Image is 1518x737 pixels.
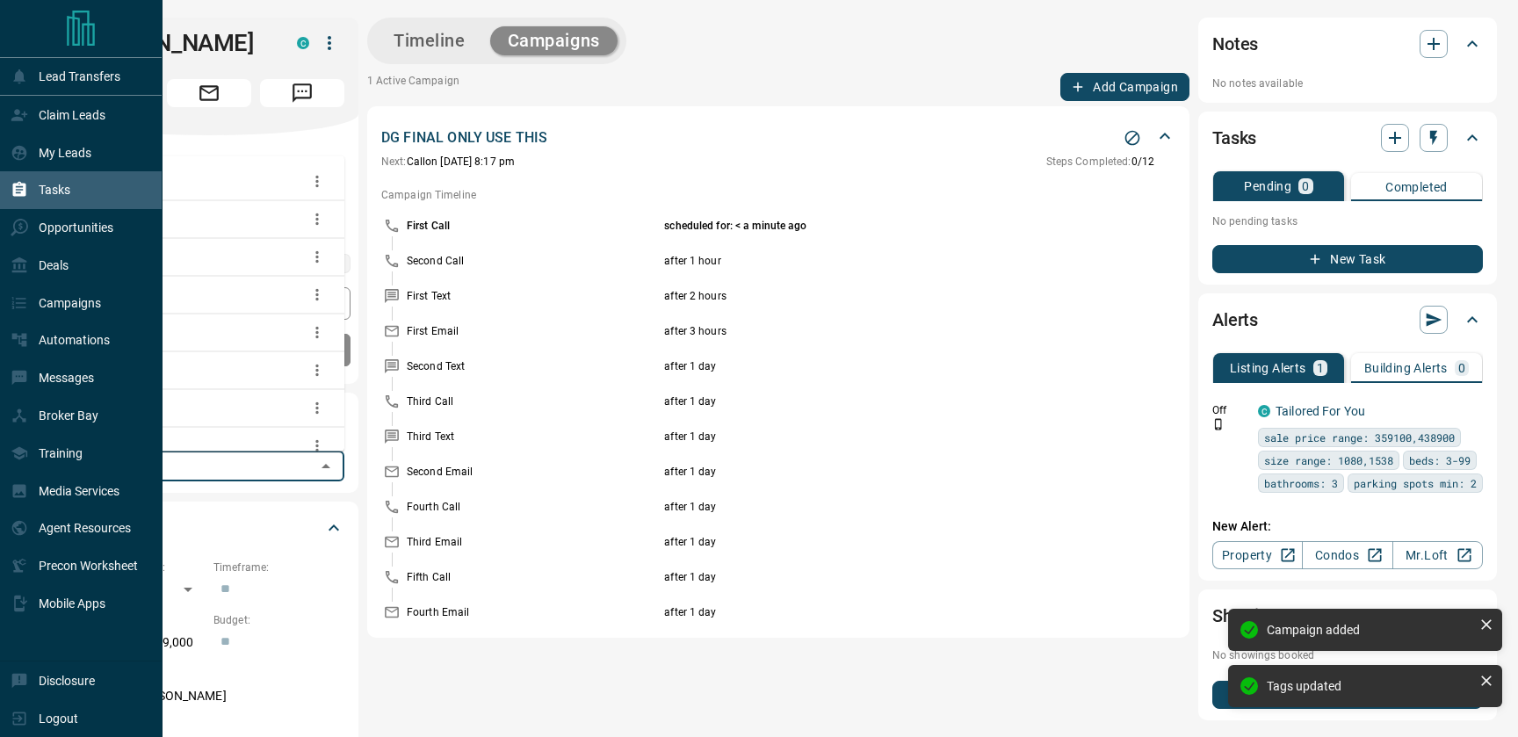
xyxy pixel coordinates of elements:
h2: Notes [1212,30,1258,58]
div: condos.ca [297,37,309,49]
p: Budget: [213,612,344,628]
div: condos.ca [1258,405,1270,417]
p: 0 [1458,362,1465,374]
p: after 1 day [664,534,1087,550]
p: No notes available [1212,76,1483,91]
p: Fifth Call [407,569,660,585]
div: Tags updated [1267,679,1472,693]
p: Oshawa, [PERSON_NAME] [74,682,344,711]
p: 1 [1317,362,1324,374]
p: Second Text [407,358,660,374]
p: Third Call [407,394,660,409]
p: Pending [1244,180,1291,192]
a: Condos [1302,541,1392,569]
button: Stop Campaign [1119,125,1146,151]
button: New Task [1212,245,1483,273]
p: after 1 day [664,394,1087,409]
p: Second Call [407,253,660,269]
span: beds: 3-99 [1409,452,1471,469]
p: First Call [407,218,660,234]
p: Fourth Call [407,499,660,515]
p: after 1 day [664,569,1087,585]
p: New Alert: [1212,517,1483,536]
p: First Email [407,323,660,339]
p: 0 [1302,180,1309,192]
p: Off [1212,402,1247,418]
p: scheduled for: < a minute ago [664,218,1087,234]
p: Call on [DATE] 8:17 pm [381,154,515,170]
div: Alerts [1212,299,1483,341]
p: Fourth Email [407,604,660,620]
p: after 1 day [664,358,1087,374]
div: Tasks [1212,117,1483,159]
h2: Showings [1212,602,1287,630]
p: First Text [407,288,660,304]
p: Third Email [407,534,660,550]
span: Message [260,79,344,107]
p: 1 Active Campaign [367,73,459,101]
span: size range: 1080,1538 [1264,452,1393,469]
div: Criteria [74,507,344,549]
p: Building Alerts [1364,362,1448,374]
span: sale price range: 359100,438900 [1264,429,1455,446]
h2: Tasks [1212,124,1256,152]
p: 0 / 12 [1046,154,1154,170]
span: Email [167,79,251,107]
button: Close [314,454,338,479]
p: Third Text [407,429,660,444]
p: after 2 hours [664,288,1087,304]
p: after 1 hour [664,253,1087,269]
span: parking spots min: 2 [1354,474,1477,492]
button: Add Campaign [1060,73,1189,101]
button: Open [169,149,190,170]
a: Tailored For You [1276,404,1365,418]
span: Next: [381,155,407,168]
p: after 3 hours [664,323,1087,339]
p: after 1 day [664,499,1087,515]
a: Mr.Loft [1392,541,1483,569]
h2: Alerts [1212,306,1258,334]
div: Notes [1212,23,1483,65]
p: Campaign Timeline [381,187,1175,203]
p: Motivation: [74,719,344,735]
p: No pending tasks [1212,208,1483,235]
svg: Push Notification Only [1212,418,1225,430]
p: after 1 day [664,604,1087,620]
p: Completed [1385,181,1448,193]
p: after 1 day [664,429,1087,444]
span: Steps Completed: [1046,155,1131,168]
p: after 1 day [664,464,1087,480]
a: Property [1212,541,1303,569]
p: No showings booked [1212,647,1483,663]
p: Second Email [407,464,660,480]
p: Listing Alerts [1230,362,1306,374]
div: DG FINAL ONLY USE THISStop CampaignNext:Callon [DATE] 8:17 pmSteps Completed:0/12 [381,124,1175,173]
div: Campaign added [1267,623,1472,637]
button: Campaigns [490,26,618,55]
span: bathrooms: 3 [1264,474,1338,492]
div: Showings [1212,595,1483,637]
button: New Showing [1212,681,1483,709]
h1: [PERSON_NAME] [74,29,271,57]
p: Areas Searched: [74,666,344,682]
p: DG FINAL ONLY USE THIS [381,127,547,148]
button: Timeline [376,26,483,55]
p: Timeframe: [213,560,344,575]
